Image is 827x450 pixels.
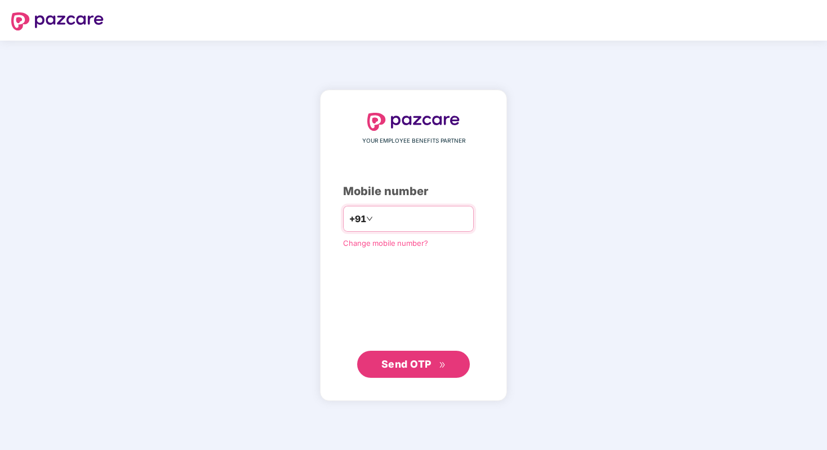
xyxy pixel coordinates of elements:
[349,212,366,226] span: +91
[366,215,373,222] span: down
[439,361,446,369] span: double-right
[357,351,470,378] button: Send OTPdouble-right
[381,358,432,370] span: Send OTP
[367,113,460,131] img: logo
[11,12,104,30] img: logo
[343,239,428,248] a: Change mobile number?
[362,136,465,145] span: YOUR EMPLOYEE BENEFITS PARTNER
[343,183,484,200] div: Mobile number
